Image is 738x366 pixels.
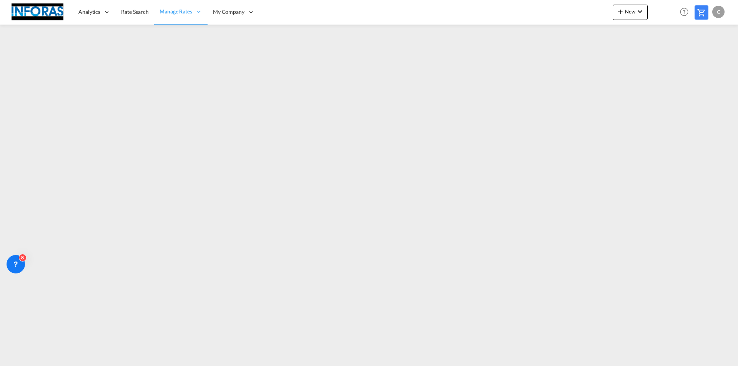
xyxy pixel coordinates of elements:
[616,8,645,15] span: New
[678,5,695,19] div: Help
[213,8,244,16] span: My Company
[712,6,725,18] div: C
[678,5,691,18] span: Help
[12,3,63,21] img: eff75c7098ee11eeb65dd1c63e392380.jpg
[160,8,192,15] span: Manage Rates
[613,5,648,20] button: icon-plus 400-fgNewicon-chevron-down
[635,7,645,16] md-icon: icon-chevron-down
[616,7,625,16] md-icon: icon-plus 400-fg
[121,8,149,15] span: Rate Search
[78,8,100,16] span: Analytics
